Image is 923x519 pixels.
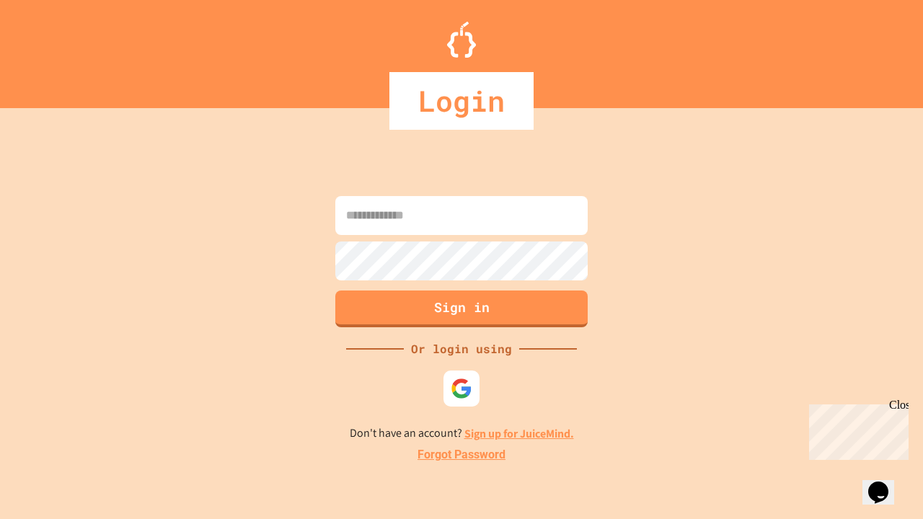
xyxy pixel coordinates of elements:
iframe: chat widget [803,399,909,460]
div: Chat with us now!Close [6,6,100,92]
iframe: chat widget [862,461,909,505]
a: Forgot Password [418,446,505,463]
img: Logo.svg [447,22,476,58]
div: Or login using [404,340,519,358]
a: Sign up for JuiceMind. [464,426,574,441]
p: Don't have an account? [350,425,574,443]
button: Sign in [335,290,588,327]
img: google-icon.svg [451,378,472,399]
div: Login [389,72,534,130]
